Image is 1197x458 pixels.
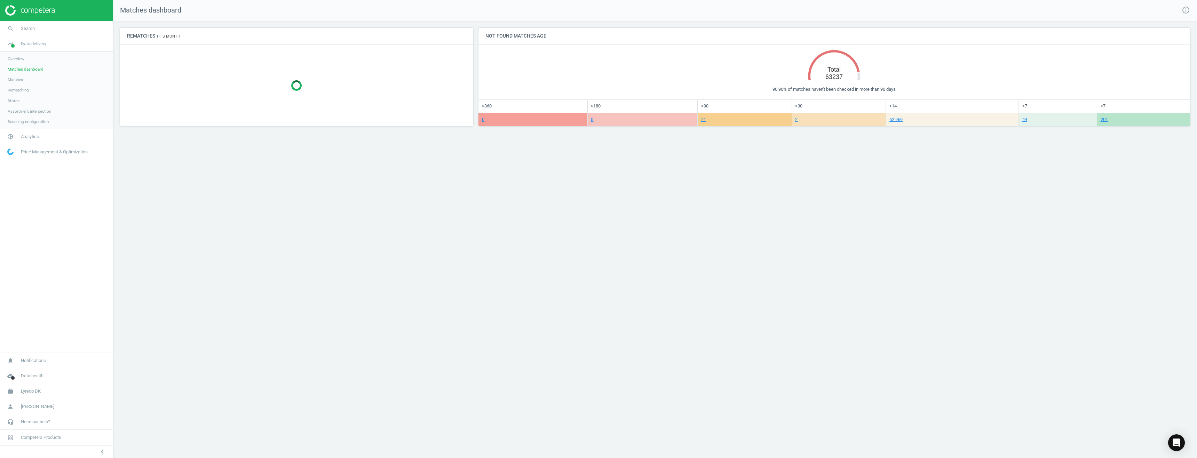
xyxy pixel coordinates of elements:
span: Search [21,25,35,32]
i: cloud_done [4,369,17,383]
a: info_outline [1182,6,1190,15]
span: Matches [8,77,23,82]
a: 62 969 [889,117,903,122]
td: <7 [1097,99,1190,113]
h4: Not found matches age [478,28,553,44]
span: Data delivery [21,41,46,47]
i: headset_mic [4,415,17,428]
img: ajHJNr6hYgQAAAAASUVORK5CYII= [5,5,55,16]
tspan: Total [827,66,841,73]
h4: Rematches [120,28,187,44]
img: wGWNvw8QSZomAAAAABJRU5ErkJggg== [7,148,14,155]
small: This month [156,34,180,39]
span: Analytics [21,134,39,140]
span: Matches dashboard [113,6,181,15]
a: 21 [701,117,706,122]
tspan: 63237 [825,73,843,80]
span: Matches dashboard [8,66,43,72]
td: >180 [587,99,697,113]
td: >30 [792,99,886,113]
i: person [4,400,17,413]
i: info_outline [1182,6,1190,14]
span: Rematching [8,87,29,93]
td: >360 [478,99,587,113]
a: 0 [482,117,484,122]
span: Competera Products [21,434,61,441]
i: work [4,385,17,398]
i: timeline [4,37,17,50]
span: Overview [8,56,24,62]
i: pie_chart_outlined [4,130,17,143]
i: chevron_left [98,448,106,456]
i: search [4,22,17,35]
span: Scanning configuration [8,119,49,124]
button: chevron_left [94,447,111,456]
a: 201 [1101,117,1108,122]
a: 44 [1022,117,1027,122]
a: 2 [795,117,798,122]
span: Lyreco DK [21,388,41,394]
a: 0 [591,117,593,122]
td: >14 [886,99,1019,113]
i: notifications [4,354,17,367]
div: Open Intercom Messenger [1168,434,1185,451]
span: Need our help? [21,419,50,425]
span: Assortment intersection [8,109,51,114]
span: Stores [8,98,19,104]
span: Data health [21,373,43,379]
td: >90 [697,99,792,113]
span: Notifications [21,357,46,364]
span: Price Management & Optimization [21,149,88,155]
div: 90.90% of matches haven't been checked in more than 90 days [485,86,1183,93]
td: >7 [1018,99,1097,113]
span: [PERSON_NAME] [21,403,54,410]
